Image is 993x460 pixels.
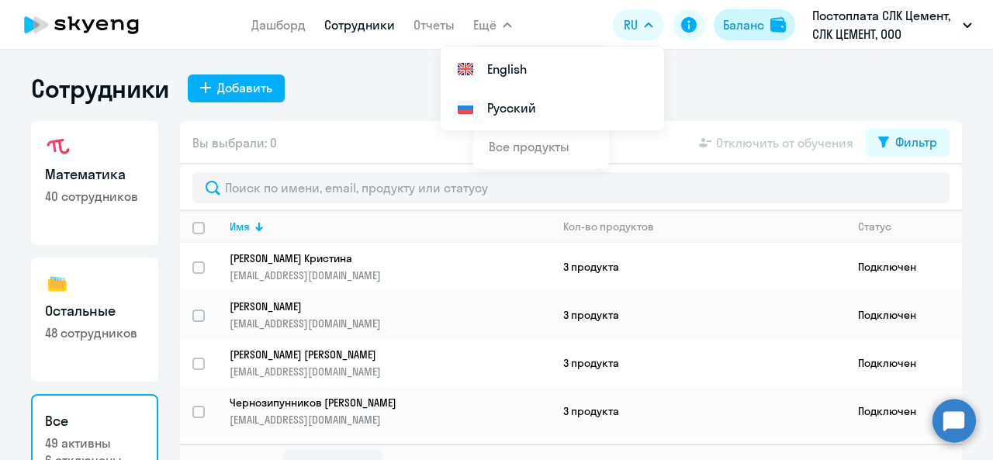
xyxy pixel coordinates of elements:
button: Добавить [188,74,285,102]
p: [EMAIL_ADDRESS][DOMAIN_NAME] [230,268,550,282]
p: Чернобоков [PERSON_NAME] [230,444,529,458]
p: [EMAIL_ADDRESS][DOMAIN_NAME] [230,365,550,379]
div: Фильтр [895,133,937,151]
a: Чернозипунников [PERSON_NAME][EMAIL_ADDRESS][DOMAIN_NAME] [230,396,550,427]
img: math [45,135,70,160]
div: Кол-во продуктов [563,220,845,233]
a: Дашборд [251,17,306,33]
span: Вы выбрали: 0 [192,133,277,152]
h1: Сотрудники [31,73,169,104]
div: Баланс [723,16,764,34]
h3: Остальные [45,301,144,321]
button: Постоплата СЛК Цемент, СЛК ЦЕМЕНТ, ООО [804,6,980,43]
p: [EMAIL_ADDRESS][DOMAIN_NAME] [230,413,550,427]
td: 3 продукта [551,243,846,291]
img: Русский [456,99,475,117]
td: Подключен [846,387,962,435]
div: Имя [230,220,250,233]
button: Балансbalance [714,9,795,40]
ul: Ещё [441,47,664,130]
button: Ещё [473,9,512,40]
a: Математика40 сотрудников [31,121,158,245]
p: [PERSON_NAME] [230,299,529,313]
td: 3 продукта [551,387,846,435]
span: RU [624,16,638,34]
p: [PERSON_NAME] Кристина [230,251,529,265]
h3: Все [45,411,144,431]
div: Кол-во продуктов [563,220,654,233]
p: [EMAIL_ADDRESS][DOMAIN_NAME] [230,316,550,330]
a: Остальные48 сотрудников [31,258,158,382]
h3: Математика [45,164,144,185]
td: Подключен [846,291,962,339]
img: others [45,272,70,296]
img: English [456,60,475,78]
input: Поиск по имени, email, продукту или статусу [192,172,950,203]
p: 49 активны [45,434,144,451]
p: [PERSON_NAME] [PERSON_NAME] [230,348,529,361]
a: [PERSON_NAME] Кристина[EMAIL_ADDRESS][DOMAIN_NAME] [230,251,550,282]
span: Ещё [473,16,496,34]
td: 3 продукта [551,339,846,387]
img: balance [770,17,786,33]
a: Отчеты [413,17,455,33]
button: Фильтр [866,129,950,157]
p: 40 сотрудников [45,188,144,205]
button: RU [613,9,664,40]
a: Сотрудники [324,17,395,33]
div: Статус [858,220,961,233]
div: Статус [858,220,891,233]
td: Подключен [846,243,962,291]
div: Имя [230,220,550,233]
td: Подключен [846,339,962,387]
a: [PERSON_NAME] [PERSON_NAME][EMAIL_ADDRESS][DOMAIN_NAME] [230,348,550,379]
p: Постоплата СЛК Цемент, СЛК ЦЕМЕНТ, ООО [812,6,957,43]
p: Чернозипунников [PERSON_NAME] [230,396,529,410]
a: [PERSON_NAME][EMAIL_ADDRESS][DOMAIN_NAME] [230,299,550,330]
a: Все продукты [489,139,569,154]
td: 3 продукта [551,291,846,339]
div: Добавить [217,78,272,97]
p: 48 сотрудников [45,324,144,341]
